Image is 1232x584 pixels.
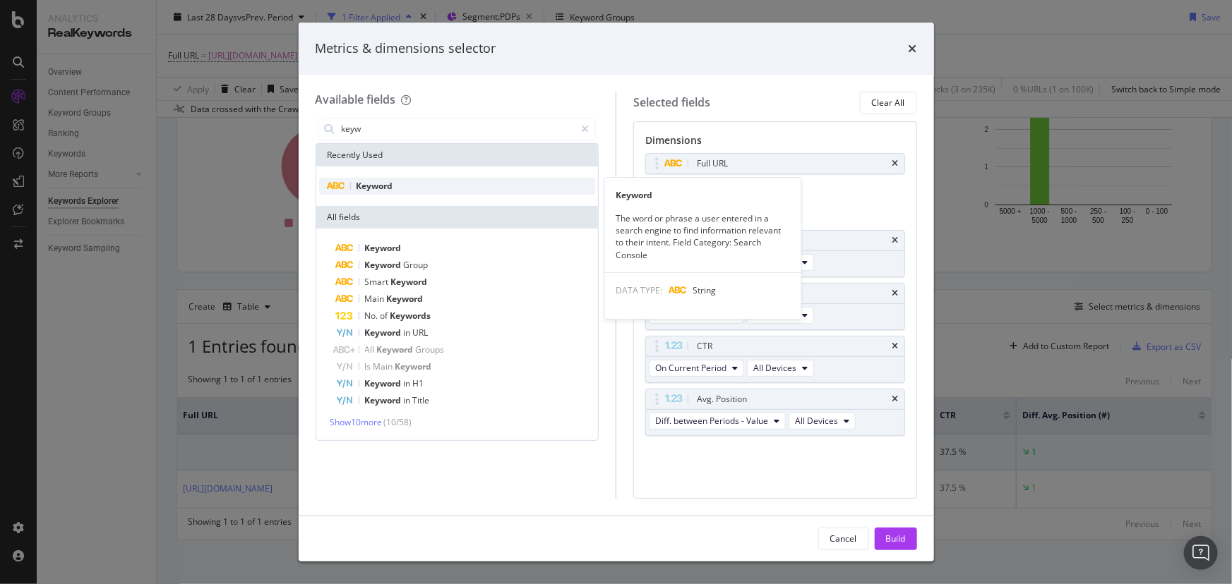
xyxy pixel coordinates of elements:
span: in [404,327,413,339]
div: Dimensions [645,133,905,153]
span: in [404,394,413,406]
div: Available fields [316,92,396,107]
span: Keyword [365,327,404,339]
div: Full URLtimes [645,153,905,174]
button: Build [875,528,917,550]
div: times [892,342,899,351]
div: modal [299,23,934,561]
span: Keyword [365,242,402,254]
div: Build [886,533,906,545]
span: ( 10 / 58 ) [384,416,412,428]
span: Main [365,293,387,305]
span: Show 10 more [330,416,383,428]
span: Keyword [391,276,428,288]
span: H1 [413,377,424,389]
span: Keyword [365,377,404,389]
div: Keyword [604,189,801,201]
span: Groups [416,343,445,355]
span: All [365,343,377,355]
div: All fields [316,206,599,229]
span: Keyword [395,360,432,372]
div: Cancel [830,533,857,545]
button: All Devices [789,413,856,430]
span: DATA TYPE: [616,284,662,296]
span: On Current Period [655,362,726,374]
div: Avg. Position [697,392,747,406]
span: Keyword [387,293,424,305]
span: in [404,377,413,389]
span: All Devices [795,415,838,427]
div: Recently Used [316,144,599,166]
button: Cancel [818,528,869,550]
span: No. [365,310,381,322]
div: Full URL [697,157,728,171]
span: All Devices [753,362,796,374]
div: times [892,289,899,298]
input: Search by field name [340,118,575,140]
button: Clear All [860,92,917,114]
span: Smart [365,276,391,288]
div: times [892,159,899,168]
div: times [909,39,917,58]
div: CTRtimesOn Current PeriodAll Devices [645,336,905,383]
span: Diff. between Periods - Value [655,415,768,427]
div: Metrics & dimensions selector [316,39,496,58]
span: of [381,310,390,322]
span: Keyword [365,259,404,271]
span: Keyword [377,343,416,355]
span: Title [413,394,430,406]
span: Is [365,360,373,372]
span: Keyword [357,180,393,192]
span: Group [404,259,429,271]
span: Keywords [390,310,431,322]
span: URL [413,327,429,339]
span: Keyword [365,394,404,406]
button: All Devices [747,360,814,377]
div: The word or phrase a user entered in a search engine to find information relevant to their intent... [604,212,801,261]
div: Selected fields [633,95,710,111]
div: CTR [697,339,712,353]
div: Clear All [872,97,905,109]
div: Open Intercom Messenger [1184,536,1218,570]
button: Diff. between Periods - Value [649,413,786,430]
div: times [892,236,899,245]
button: On Current Period [649,360,744,377]
div: Avg. PositiontimesDiff. between Periods - ValueAll Devices [645,389,905,436]
div: times [892,395,899,403]
span: String [693,284,716,296]
span: Main [373,360,395,372]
